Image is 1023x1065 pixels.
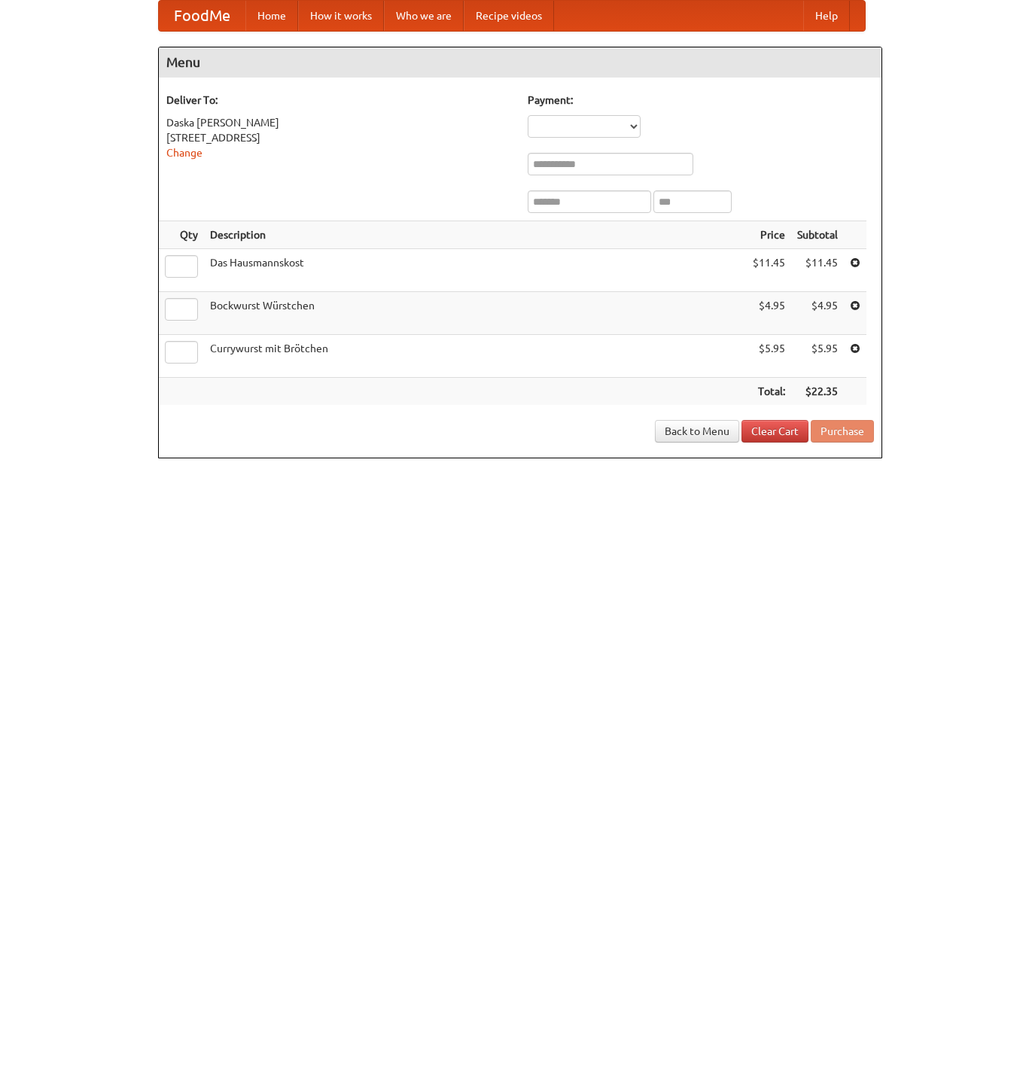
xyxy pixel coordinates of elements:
[747,249,791,292] td: $11.45
[159,221,204,249] th: Qty
[655,420,739,443] a: Back to Menu
[747,378,791,406] th: Total:
[166,147,202,159] a: Change
[791,292,844,335] td: $4.95
[245,1,298,31] a: Home
[204,292,747,335] td: Bockwurst Würstchen
[791,378,844,406] th: $22.35
[464,1,554,31] a: Recipe videos
[384,1,464,31] a: Who we are
[747,221,791,249] th: Price
[166,130,513,145] div: [STREET_ADDRESS]
[803,1,850,31] a: Help
[528,93,874,108] h5: Payment:
[204,221,747,249] th: Description
[791,335,844,378] td: $5.95
[204,249,747,292] td: Das Hausmannskost
[791,249,844,292] td: $11.45
[741,420,808,443] a: Clear Cart
[204,335,747,378] td: Currywurst mit Brötchen
[159,1,245,31] a: FoodMe
[166,93,513,108] h5: Deliver To:
[747,335,791,378] td: $5.95
[298,1,384,31] a: How it works
[747,292,791,335] td: $4.95
[159,47,881,78] h4: Menu
[811,420,874,443] button: Purchase
[166,115,513,130] div: Daska [PERSON_NAME]
[791,221,844,249] th: Subtotal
